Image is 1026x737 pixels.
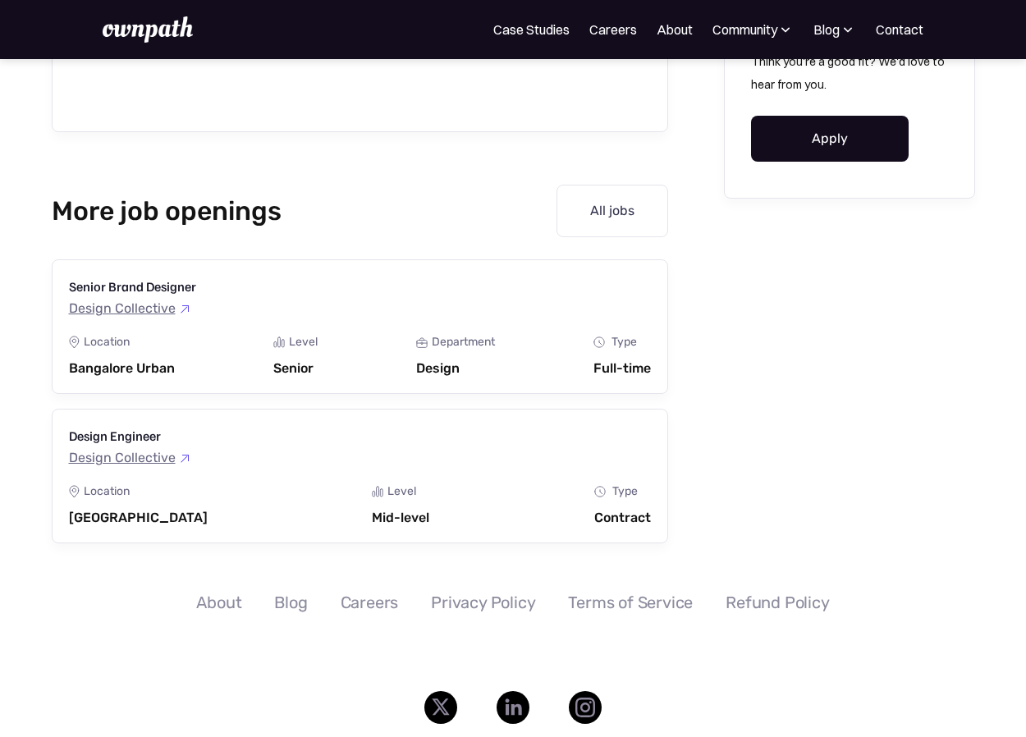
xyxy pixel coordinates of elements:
h2: More job openings [52,195,282,227]
div: Community [712,20,777,39]
div: Contract [594,510,651,526]
h3: Design Engineer [69,426,189,446]
div: Level [289,336,318,349]
a: Case Studies [493,20,570,39]
div: Location [84,336,130,349]
p: Think you're a good fit? We'd love to hear from you. [751,50,948,96]
div: Blog [813,20,840,39]
div: Community [712,20,794,39]
div: Level [387,485,416,498]
div: Department [432,336,495,349]
img: Graph Icon - Job Board X Webflow Template [372,486,383,497]
img: Clock Icon - Job Board X Webflow Template [594,486,606,497]
div: Mid-level [372,510,429,526]
a: About [196,593,241,612]
div: Type [611,336,637,349]
div: Full-time [593,360,651,377]
a: Terms of Service [568,593,693,612]
img: Location Icon - Job Board X Webflow Template [69,485,80,498]
div: Type [612,485,638,498]
img: Graph Icon - Job Board X Webflow Template [273,336,285,348]
div: Senior [273,360,318,377]
img: Clock Icon - Job Board X Webflow Template [593,336,605,348]
h3: Senior Brand Designer [69,277,196,296]
div: Design [416,360,495,377]
a: Apply [751,116,909,162]
a: Design EngineerDesign CollectiveLocation Icon - Job Board X Webflow TemplateLocation[GEOGRAPHIC_D... [52,409,668,543]
a: Blog [274,593,307,612]
a: About [657,20,693,39]
div: [GEOGRAPHIC_DATA] [69,510,208,526]
a: Careers [341,593,399,612]
div: Design Collective [69,451,176,465]
img: Portfolio Icon - Job Board X Webflow Template [416,337,428,348]
a: All jobs [557,185,668,237]
div: Design Collective [69,301,176,316]
a: Contact [876,20,923,39]
a: Refund Policy [726,593,829,612]
a: Privacy Policy [431,593,535,612]
div: Blog [813,20,856,39]
img: Location Icon - Job Board X Webflow Template [69,336,80,349]
a: Careers [589,20,637,39]
div: Location [84,485,130,498]
a: Senior Brand DesignerDesign CollectiveLocation Icon - Job Board X Webflow TemplateLocationBangalo... [52,259,668,394]
div: Bangalore Urban [69,360,175,377]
